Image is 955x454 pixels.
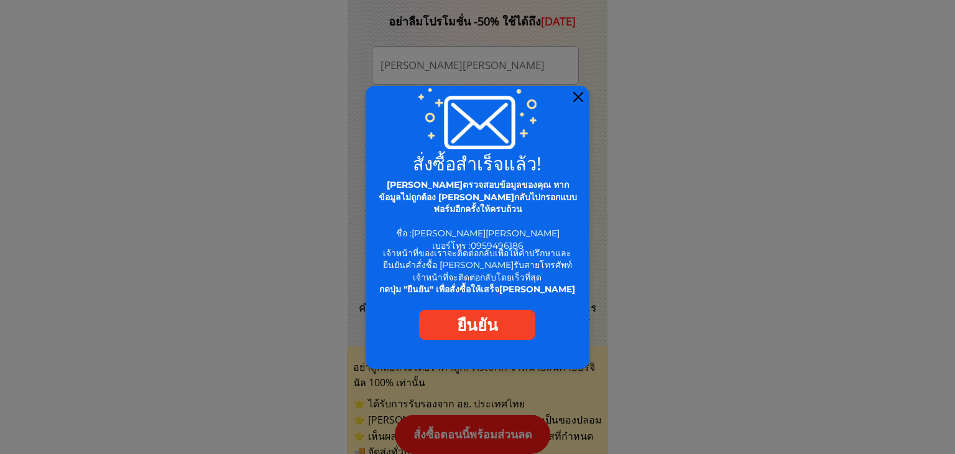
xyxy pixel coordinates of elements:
[419,310,535,340] a: ยืนยัน
[379,284,575,295] span: กดปุ่ม "ยืนยัน" เพื่อสั่งซื้อให้เสร็จ[PERSON_NAME]
[412,228,560,239] span: [PERSON_NAME][PERSON_NAME]
[373,154,582,172] h2: สั่งซื้อสำเร็จแล้ว!
[379,179,577,215] span: [PERSON_NAME]ตรวจสอบข้อมูลของคุณ หากข้อมูลไม่ถูกต้อง [PERSON_NAME]กลับไปกรอกแบบฟอร์มอีกครั้งให้คร...
[376,248,579,296] div: เจ้าหน้าที่ของเราจะติดต่อกลับเพื่อให้คำปรึกษาและยืนยันคำสั่งซื้อ [PERSON_NAME]รับสายโทรศัพท์ เจ้า...
[471,240,524,251] span: 0959496186
[376,179,579,252] div: ชื่อ : เบอร์โทร :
